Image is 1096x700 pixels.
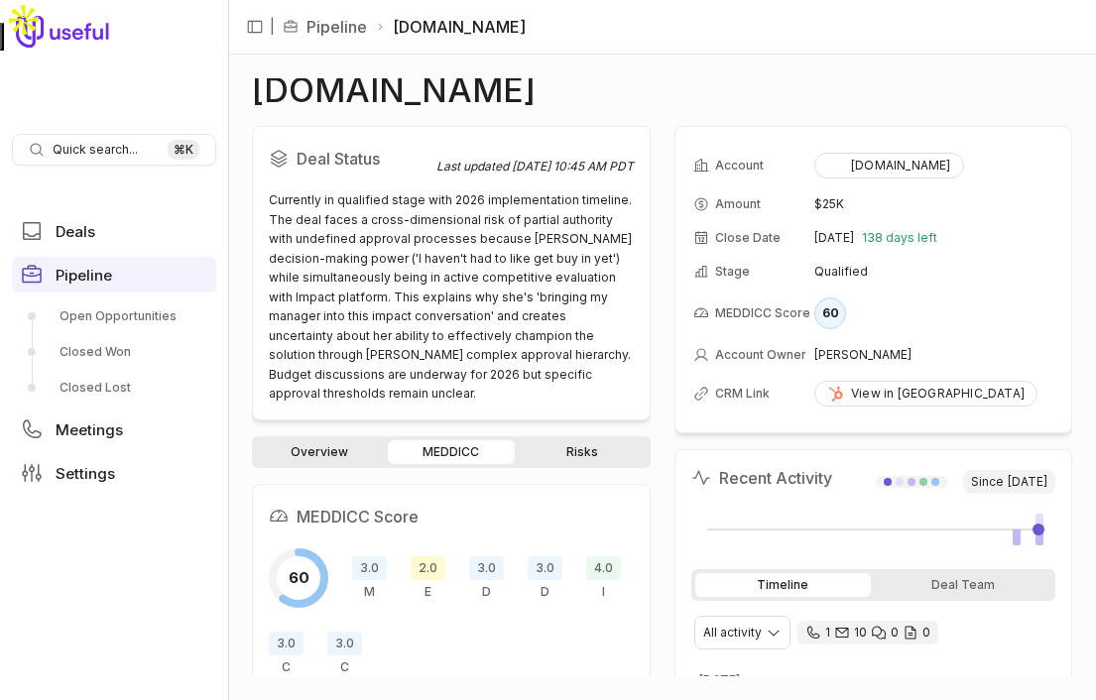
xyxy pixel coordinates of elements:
span: 138 days left [862,230,937,246]
div: Metrics [352,556,387,600]
div: View in [GEOGRAPHIC_DATA] [827,386,1025,402]
time: [DATE] 10:45 AM PDT [512,159,634,174]
span: Pipeline [56,268,112,283]
div: Economic Buyer [411,556,445,600]
div: Pipeline submenu [12,300,216,404]
h2: MEDDICC Score [269,501,634,532]
span: I [602,584,605,600]
span: 2.0 [411,556,445,580]
div: Decision Process [528,556,562,600]
div: [DOMAIN_NAME] [827,158,951,174]
span: Quick search... [53,142,138,158]
span: Settings [56,466,115,481]
span: M [364,584,375,600]
span: Stage [715,264,750,280]
span: CRM Link [715,386,770,402]
span: 3.0 [352,556,387,580]
a: Meetings [12,411,216,447]
a: Risks [519,440,647,464]
a: Closed Won [12,336,216,368]
span: C [340,659,349,675]
td: Qualified [814,256,1053,288]
a: View in [GEOGRAPHIC_DATA] [814,381,1037,407]
div: Competition [327,632,362,675]
span: D [541,584,549,600]
div: Overall MEDDICC score [269,548,328,608]
a: Deals [12,213,216,249]
h2: Recent Activity [691,466,832,490]
a: Overview [256,440,384,464]
button: [DOMAIN_NAME] [814,153,964,178]
a: Closed Lost [12,372,216,404]
kbd: ⌘ K [168,140,199,160]
time: [DATE] [699,672,740,687]
span: Deals [56,224,95,239]
span: 3.0 [528,556,562,580]
span: MEDDICC Score [715,305,810,321]
div: Decision Criteria [469,556,504,600]
span: 3.0 [469,556,504,580]
time: [DATE] [1008,474,1047,490]
div: Timeline [695,573,872,597]
div: 60 [814,297,846,329]
td: $25K [814,188,1053,220]
a: MEDDICC [388,440,516,464]
span: 4.0 [586,556,621,580]
time: [DATE] [814,230,854,246]
div: Deal Team [875,573,1051,597]
a: Pipeline [12,257,216,292]
span: Since [963,470,1055,494]
div: Champion [269,632,304,675]
span: E [425,584,431,600]
div: Currently in qualified stage with 2026 implementation timeline. The deal faces a cross-dimensiona... [269,190,634,404]
div: 1 call and 10 email threads [797,621,938,644]
h2: Deal Status [269,143,436,175]
span: Meetings [56,422,123,437]
span: Account [715,158,764,174]
td: [PERSON_NAME] [814,339,1053,371]
span: 60 [289,566,309,590]
span: Amount [715,196,761,212]
span: 3.0 [269,632,304,655]
span: Account Owner [715,347,806,363]
a: Settings [12,455,216,491]
span: 3.0 [327,632,362,655]
a: Open Opportunities [12,300,216,332]
span: Close Date [715,230,781,246]
div: Last updated [436,159,634,175]
span: C [282,659,291,675]
span: D [482,584,491,600]
div: Indicate Pain [586,556,621,600]
h1: [DOMAIN_NAME] [252,78,536,102]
